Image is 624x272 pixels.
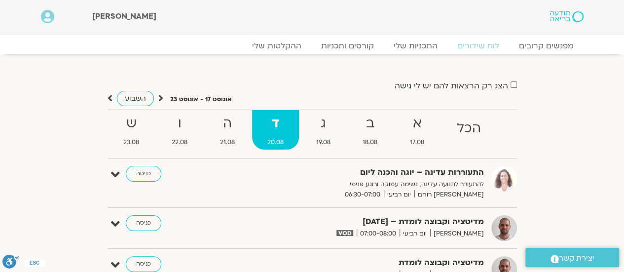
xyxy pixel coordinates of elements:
[301,110,346,150] a: ג19.08
[384,190,414,200] span: יום רביעי
[347,137,393,148] span: 18.08
[242,215,484,229] strong: מדיטציה וקבוצה לומדת – [DATE]
[441,117,496,140] strong: הכל
[395,110,440,150] a: א17.08
[252,110,299,150] a: ד20.08
[156,137,203,148] span: 22.08
[311,41,384,51] a: קורסים ותכניות
[205,113,250,135] strong: ה
[395,137,440,148] span: 17.08
[341,190,384,200] span: 06:30-07:00
[242,41,311,51] a: ההקלטות שלי
[336,230,353,236] img: vodicon
[126,166,161,182] a: כניסה
[109,110,155,150] a: ש23.08
[109,113,155,135] strong: ש
[414,190,484,200] span: [PERSON_NAME] רוחם
[92,11,156,22] span: [PERSON_NAME]
[559,252,594,265] span: יצירת קשר
[301,137,346,148] span: 19.08
[395,81,508,90] label: הצג רק הרצאות להם יש לי גישה
[252,113,299,135] strong: ד
[109,137,155,148] span: 23.08
[447,41,509,51] a: לוח שידורים
[347,110,393,150] a: ב18.08
[242,179,484,190] p: להתעורר לתנועה עדינה, נשימה עמוקה ורוגע פנימי
[126,215,161,231] a: כניסה
[205,137,250,148] span: 21.08
[156,113,203,135] strong: ו
[525,248,619,267] a: יצירת קשר
[41,41,584,51] nav: Menu
[384,41,447,51] a: התכניות שלי
[126,256,161,272] a: כניסה
[205,110,250,150] a: ה21.08
[441,110,496,150] a: הכל
[252,137,299,148] span: 20.08
[395,113,440,135] strong: א
[301,113,346,135] strong: ג
[242,166,484,179] strong: התעוררות עדינה – יוגה והכנה ליום
[125,94,146,103] span: השבוע
[357,229,400,239] span: 07:00-08:00
[509,41,584,51] a: מפגשים קרובים
[156,110,203,150] a: ו22.08
[430,229,484,239] span: [PERSON_NAME]
[170,94,232,105] p: אוגוסט 17 - אוגוסט 23
[117,91,154,106] a: השבוע
[400,229,430,239] span: יום רביעי
[347,113,393,135] strong: ב
[242,256,484,270] strong: מדיטציה וקבוצה לומדת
